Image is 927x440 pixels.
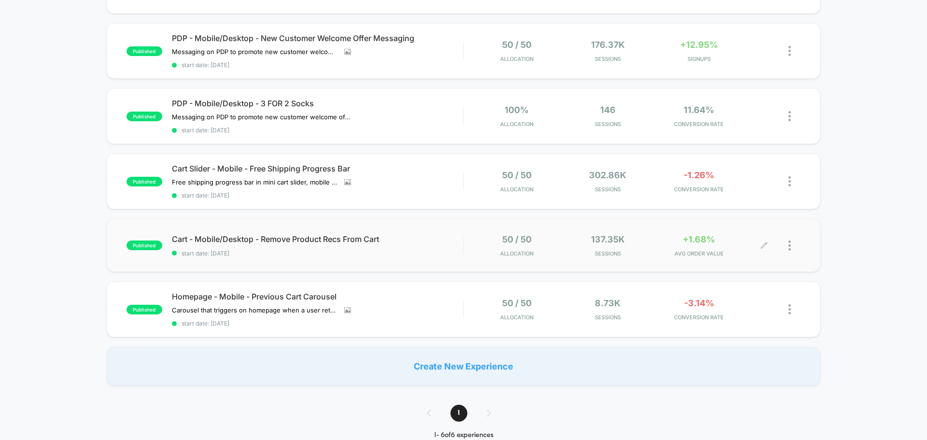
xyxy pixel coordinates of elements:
[565,250,651,257] span: Sessions
[126,305,162,314] span: published
[656,186,742,193] span: CONVERSION RATE
[788,111,791,121] img: close
[126,112,162,121] span: published
[450,405,467,422] span: 1
[502,234,532,244] span: 50 / 50
[500,314,534,321] span: Allocation
[589,170,626,180] span: 302.86k
[591,234,625,244] span: 137.35k
[788,241,791,251] img: close
[684,105,714,115] span: 11.64%
[126,177,162,186] span: published
[172,192,463,199] span: start date: [DATE]
[172,99,463,108] span: PDP - Mobile/Desktop - 3 FOR 2 Socks
[172,127,463,134] span: start date: [DATE]
[600,105,616,115] span: 146
[500,121,534,128] span: Allocation
[500,186,534,193] span: Allocation
[417,431,510,440] div: 1 - 6 of 6 experiences
[502,298,532,308] span: 50 / 50
[656,121,742,128] span: CONVERSION RATE
[172,48,337,56] span: Messaging on PDP to promote new customer welcome offer, this only shows to users who have not pur...
[172,33,463,43] span: PDP - Mobile/Desktop - New Customer Welcome Offer Messaging
[788,46,791,56] img: close
[565,121,651,128] span: Sessions
[172,234,463,244] span: Cart - Mobile/Desktop - Remove Product Recs From Cart
[656,250,742,257] span: AVG ORDER VALUE
[788,176,791,186] img: close
[788,304,791,314] img: close
[656,56,742,62] span: SIGNUPS
[172,164,463,173] span: Cart Slider - Mobile - Free Shipping Progress Bar
[107,347,820,385] div: Create New Experience
[565,186,651,193] span: Sessions
[565,314,651,321] span: Sessions
[172,250,463,257] span: start date: [DATE]
[680,40,718,50] span: +12.95%
[172,61,463,69] span: start date: [DATE]
[502,170,532,180] span: 50 / 50
[172,178,337,186] span: Free shipping progress bar in mini cart slider, mobile only
[595,298,620,308] span: 8.73k
[500,250,534,257] span: Allocation
[684,298,714,308] span: -3.14%
[500,56,534,62] span: Allocation
[126,46,162,56] span: published
[172,320,463,327] span: start date: [DATE]
[126,241,162,250] span: published
[172,292,463,301] span: Homepage - Mobile - Previous Cart Carousel
[502,40,532,50] span: 50 / 50
[172,306,337,314] span: Carousel that triggers on homepage when a user returns and their cart has more than 0 items in it...
[591,40,625,50] span: 176.37k
[656,314,742,321] span: CONVERSION RATE
[565,56,651,62] span: Sessions
[684,170,714,180] span: -1.26%
[683,234,715,244] span: +1.68%
[172,113,351,121] span: Messaging on PDP to promote new customer welcome offer, this only shows to users who have not pur...
[505,105,529,115] span: 100%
